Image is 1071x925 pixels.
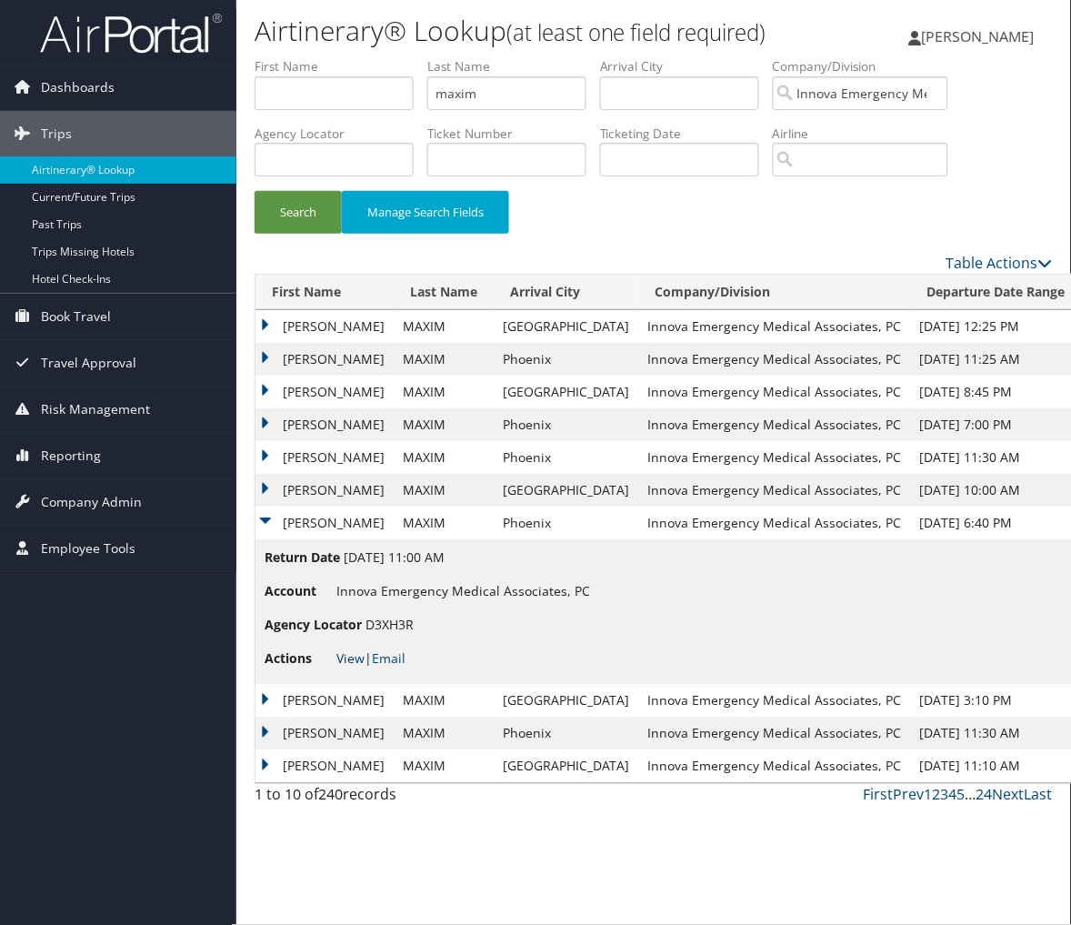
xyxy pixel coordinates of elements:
label: Ticketing Date [600,125,773,143]
label: Ticket Number [427,125,600,143]
span: Agency Locator [265,616,362,636]
td: [PERSON_NAME] [255,507,394,539]
td: MAXIM [394,750,494,783]
span: Actions [265,649,333,669]
td: [GEOGRAPHIC_DATA] [494,474,639,507]
td: [PERSON_NAME] [255,474,394,507]
label: Arrival City [600,57,773,75]
label: Agency Locator [255,125,427,143]
td: Phoenix [494,718,639,750]
span: Return Date [265,548,340,568]
th: First Name: activate to sort column ascending [255,275,394,310]
td: MAXIM [394,507,494,539]
td: Innova Emergency Medical Associates, PC [639,376,911,408]
button: Search [255,191,342,234]
label: First Name [255,57,427,75]
td: [PERSON_NAME] [255,685,394,718]
img: airportal-logo.png [40,12,222,55]
td: Innova Emergency Medical Associates, PC [639,310,911,343]
td: Innova Emergency Medical Associates, PC [639,441,911,474]
td: MAXIM [394,343,494,376]
td: MAXIM [394,441,494,474]
td: [PERSON_NAME] [255,441,394,474]
a: View [336,650,365,668]
span: Dashboards [41,65,115,110]
span: Company Admin [41,479,142,525]
a: Next [993,785,1025,805]
a: Table Actions [946,253,1053,273]
td: Innova Emergency Medical Associates, PC [639,685,911,718]
td: Innova Emergency Medical Associates, PC [639,718,911,750]
th: Arrival City: activate to sort column ascending [494,275,639,310]
td: Phoenix [494,408,639,441]
span: Trips [41,111,72,156]
td: MAXIM [394,474,494,507]
td: MAXIM [394,685,494,718]
span: Travel Approval [41,340,136,386]
span: … [966,785,976,805]
td: MAXIM [394,376,494,408]
h1: Airtinerary® Lookup [255,12,786,50]
a: First [864,785,894,805]
td: MAXIM [394,718,494,750]
a: 3 [941,785,949,805]
label: Airline [773,125,962,143]
td: Phoenix [494,343,639,376]
span: Reporting [41,433,101,478]
div: 1 to 10 of records [255,784,434,815]
span: D3XH3R [365,617,414,634]
td: [PERSON_NAME] [255,376,394,408]
button: Manage Search Fields [342,191,509,234]
td: [GEOGRAPHIC_DATA] [494,750,639,783]
span: Innova Emergency Medical Associates, PC [336,582,590,599]
a: 5 [957,785,966,805]
td: [GEOGRAPHIC_DATA] [494,685,639,718]
td: Innova Emergency Medical Associates, PC [639,408,911,441]
th: Company/Division [639,275,911,310]
td: MAXIM [394,408,494,441]
span: Risk Management [41,387,150,432]
th: Last Name: activate to sort column ascending [394,275,494,310]
td: [GEOGRAPHIC_DATA] [494,310,639,343]
td: Phoenix [494,507,639,539]
a: 4 [949,785,957,805]
label: Company/Division [773,57,962,75]
td: [PERSON_NAME] [255,408,394,441]
a: [PERSON_NAME] [909,9,1053,64]
td: MAXIM [394,310,494,343]
td: Innova Emergency Medical Associates, PC [639,750,911,783]
small: (at least one field required) [506,17,766,47]
label: Last Name [427,57,600,75]
span: Book Travel [41,294,111,339]
span: [PERSON_NAME] [922,26,1035,46]
td: Innova Emergency Medical Associates, PC [639,343,911,376]
td: [PERSON_NAME] [255,310,394,343]
span: 240 [318,785,343,805]
a: Prev [894,785,925,805]
a: 1 [925,785,933,805]
td: [PERSON_NAME] [255,750,394,783]
td: [GEOGRAPHIC_DATA] [494,376,639,408]
span: [DATE] 11:00 AM [344,548,445,566]
td: Innova Emergency Medical Associates, PC [639,507,911,539]
span: | [336,650,405,668]
a: 24 [976,785,993,805]
td: Innova Emergency Medical Associates, PC [639,474,911,507]
td: [PERSON_NAME] [255,718,394,750]
a: Last [1025,785,1053,805]
span: Employee Tools [41,526,135,571]
td: [PERSON_NAME] [255,343,394,376]
a: Email [372,650,405,668]
span: Account [265,581,333,601]
td: Phoenix [494,441,639,474]
a: 2 [933,785,941,805]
